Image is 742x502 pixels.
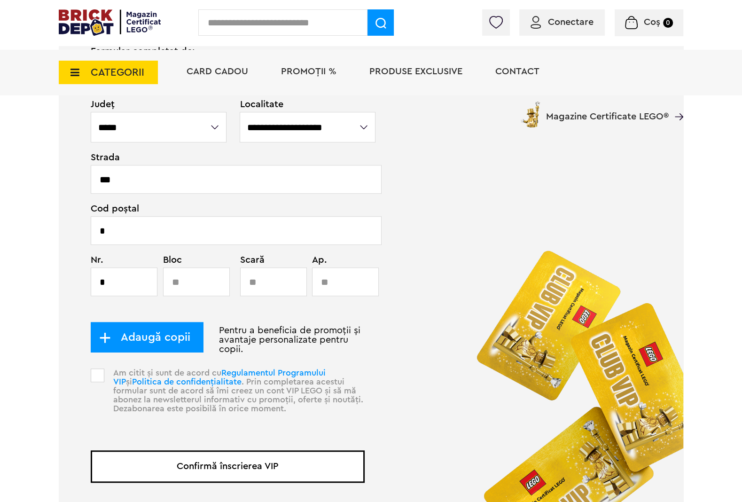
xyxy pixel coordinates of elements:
a: Card Cadou [187,67,248,76]
span: Scară [240,255,289,265]
span: Formular completat de: [91,47,365,56]
a: Produse exclusive [369,67,462,76]
span: Conectare [548,17,594,27]
a: PROMOȚII % [281,67,336,76]
img: add_child [99,332,111,344]
span: CATEGORII [91,67,144,78]
p: Am citit și sunt de acord cu și . Prin completarea acestui formular sunt de acord să îmi creez un... [107,369,365,429]
button: Confirmă înscrierea VIP [91,450,365,483]
span: Nr. [91,255,152,265]
span: Cod poștal [91,204,365,213]
small: 0 [663,18,673,28]
span: Magazine Certificate LEGO® [546,100,669,121]
a: Regulamentul Programului VIP [113,369,326,386]
span: Coș [644,17,660,27]
span: Bloc [163,255,225,265]
p: Pentru a beneficia de promoții și avantaje personalizate pentru copii. [91,326,365,354]
a: Contact [495,67,539,76]
a: Politica de confidențialitate [132,377,242,386]
a: Magazine Certificate LEGO® [669,100,683,109]
span: Ap. [312,255,351,265]
a: Conectare [531,17,594,27]
span: Adaugă copii [111,332,190,342]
